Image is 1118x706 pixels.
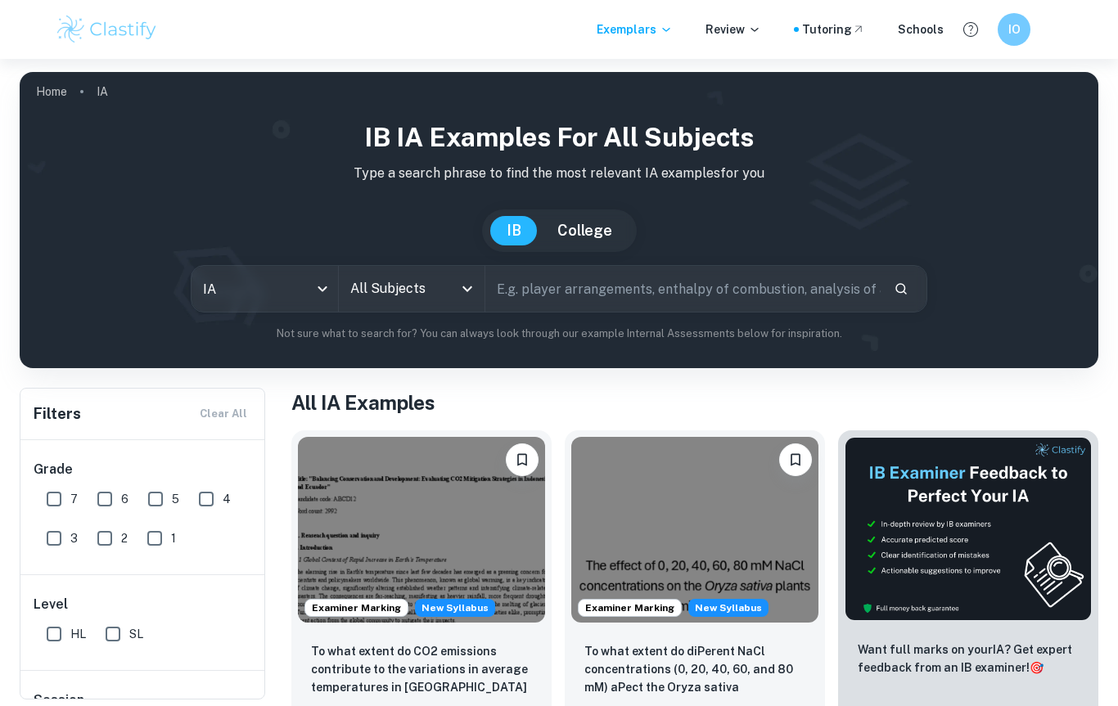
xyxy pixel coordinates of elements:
[70,529,78,547] span: 3
[172,490,179,508] span: 5
[33,326,1085,342] p: Not sure what to search for? You can always look through our example Internal Assessments below f...
[571,437,818,623] img: ESS IA example thumbnail: To what extent do diPerent NaCl concentr
[34,460,253,479] h6: Grade
[36,80,67,103] a: Home
[706,20,761,38] p: Review
[305,600,408,615] span: Examiner Marking
[1005,20,1024,38] h6: IO
[485,266,881,312] input: E.g. player arrangements, enthalpy of combustion, analysis of a big city...
[887,275,915,303] button: Search
[55,13,159,46] img: Clastify logo
[171,529,176,547] span: 1
[291,388,1098,417] h1: All IA Examples
[34,402,81,425] h6: Filters
[192,266,338,312] div: IA
[456,277,479,300] button: Open
[70,490,78,508] span: 7
[70,625,86,643] span: HL
[584,642,805,698] p: To what extent do diPerent NaCl concentrations (0, 20, 40, 60, and 80 mM) aPect the Oryza sativa ...
[33,118,1085,157] h1: IB IA examples for all subjects
[802,20,865,38] a: Tutoring
[97,83,108,101] p: IA
[688,599,769,617] div: Starting from the May 2026 session, the ESS IA requirements have changed. We created this exempla...
[20,72,1098,368] img: profile cover
[223,490,231,508] span: 4
[490,216,538,245] button: IB
[579,600,681,615] span: Examiner Marking
[415,599,495,617] span: New Syllabus
[541,216,629,245] button: College
[506,443,539,476] button: Bookmark
[898,20,944,38] a: Schools
[121,529,128,547] span: 2
[597,20,673,38] p: Exemplars
[688,599,769,617] span: New Syllabus
[779,443,812,476] button: Bookmark
[33,164,1085,183] p: Type a search phrase to find the most relevant IA examples for you
[121,490,128,508] span: 6
[1030,661,1044,674] span: 🎯
[845,437,1092,621] img: Thumbnail
[311,642,532,698] p: To what extent do CO2 emissions contribute to the variations in average temperatures in Indonesia...
[34,595,253,614] h6: Level
[998,13,1030,46] button: IO
[298,437,545,623] img: ESS IA example thumbnail: To what extent do CO2 emissions contribu
[858,641,1079,677] p: Want full marks on your IA ? Get expert feedback from an IB examiner!
[957,16,985,43] button: Help and Feedback
[129,625,143,643] span: SL
[415,599,495,617] div: Starting from the May 2026 session, the ESS IA requirements have changed. We created this exempla...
